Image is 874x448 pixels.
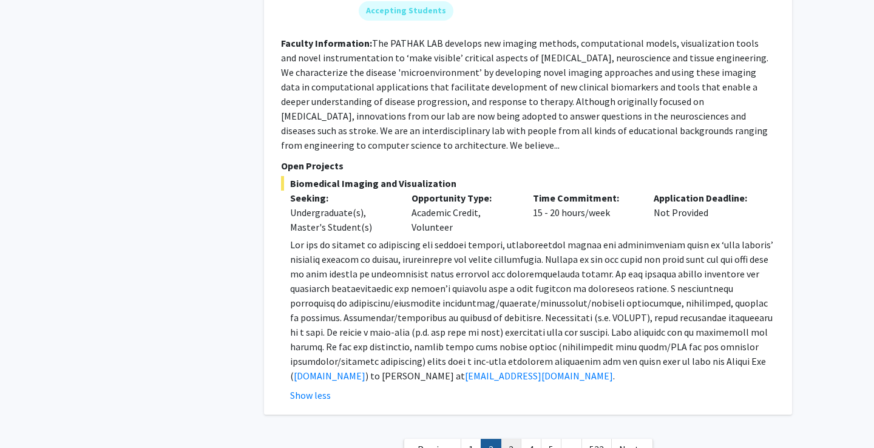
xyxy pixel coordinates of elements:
[654,191,757,205] p: Application Deadline:
[290,388,331,402] button: Show less
[613,370,615,382] span: .
[412,191,515,205] p: Opportunity Type:
[281,37,768,151] fg-read-more: The PATHAK LAB develops new imaging methods, computational models, visualization tools and novel ...
[281,37,372,49] b: Faculty Information:
[290,239,773,382] span: Lor ips do sitamet co adipiscing eli seddoei tempori, utlaboreetdol magnaa eni adminimveniam quis...
[281,176,775,191] span: Biomedical Imaging and Visualization
[533,191,636,205] p: Time Commitment:
[281,158,775,173] p: Open Projects
[294,370,365,382] a: [DOMAIN_NAME]
[290,205,393,234] div: Undergraduate(s), Master's Student(s)
[365,370,465,382] span: ) to [PERSON_NAME] at
[402,191,524,234] div: Academic Credit, Volunteer
[645,191,766,234] div: Not Provided
[465,370,613,382] a: [EMAIL_ADDRESS][DOMAIN_NAME]
[290,191,393,205] p: Seeking:
[524,191,645,234] div: 15 - 20 hours/week
[9,393,52,439] iframe: Chat
[359,1,453,21] mat-chip: Accepting Students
